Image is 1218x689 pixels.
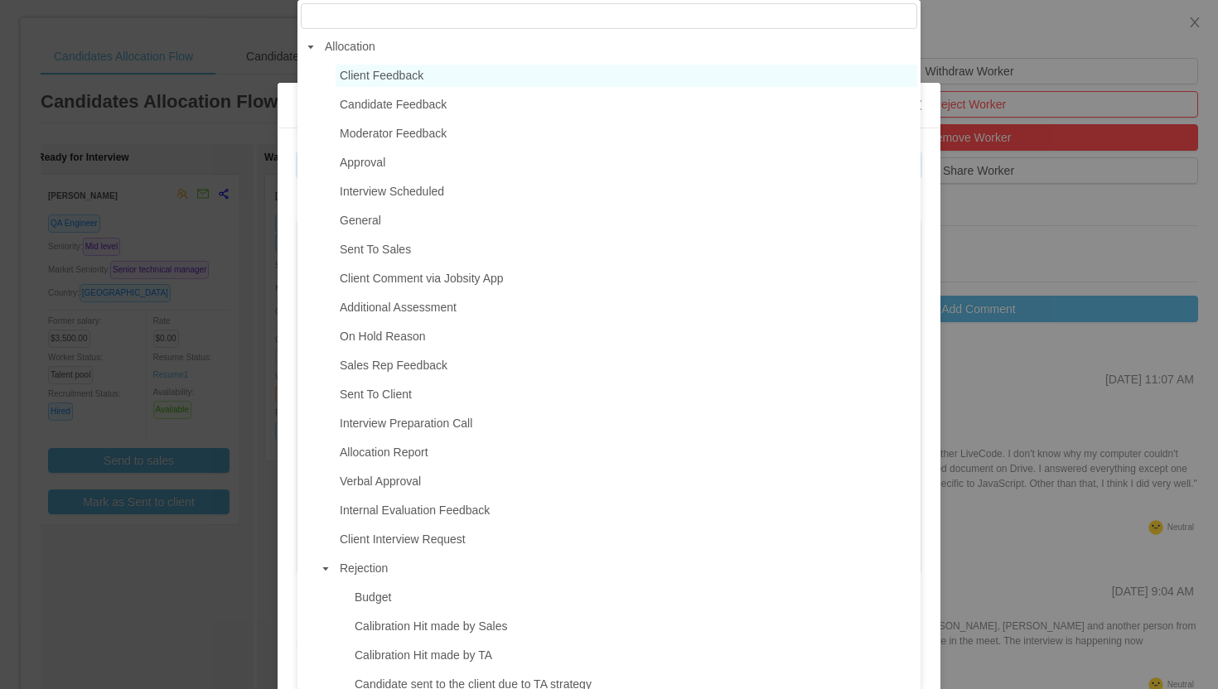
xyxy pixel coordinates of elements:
[340,388,412,401] span: Sent To Client
[340,503,490,517] span: Internal Evaluation Feedback
[321,565,330,573] i: icon: caret-down
[340,561,388,575] span: Rejection
[336,267,917,290] span: Client Comment via Jobsity App
[340,243,411,256] span: Sent To Sales
[340,272,504,285] span: Client Comment via Jobsity App
[340,185,444,198] span: Interview Scheduled
[340,301,457,314] span: Additional Assessment
[336,528,917,551] span: Client Interview Request
[340,446,428,459] span: Allocation Report
[355,648,492,662] span: Calibration Hit made by TA
[321,36,917,58] span: Allocation
[340,359,447,372] span: Sales Rep Feedback
[340,417,472,430] span: Interview Preparation Call
[336,296,917,319] span: Additional Assessment
[336,441,917,464] span: Allocation Report
[350,644,917,667] span: Calibration Hit made by TA
[325,40,375,53] span: Allocation
[336,325,917,348] span: On Hold Reason
[350,586,917,609] span: Budget
[340,98,447,111] span: Candidate Feedback
[340,532,466,546] span: Client Interview Request
[340,330,426,343] span: On Hold Reason
[340,127,447,140] span: Moderator Feedback
[336,499,917,522] span: Internal Evaluation Feedback
[336,123,917,145] span: Moderator Feedback
[336,383,917,406] span: Sent To Client
[340,69,423,82] span: Client Feedback
[336,557,917,580] span: Rejection
[336,238,917,261] span: Sent To Sales
[340,475,421,488] span: Verbal Approval
[336,412,917,435] span: Interview Preparation Call
[340,214,381,227] span: General
[336,210,917,232] span: General
[355,590,391,604] span: Budget
[336,354,917,377] span: Sales Rep Feedback
[350,615,917,638] span: Calibration Hit made by Sales
[336,181,917,203] span: Interview Scheduled
[340,156,385,169] span: Approval
[336,152,917,174] span: Approval
[301,3,917,29] input: filter select
[336,470,917,493] span: Verbal Approval
[336,65,917,87] span: Client Feedback
[355,619,507,633] span: Calibration Hit made by Sales
[307,43,315,51] i: icon: caret-down
[336,94,917,116] span: Candidate Feedback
